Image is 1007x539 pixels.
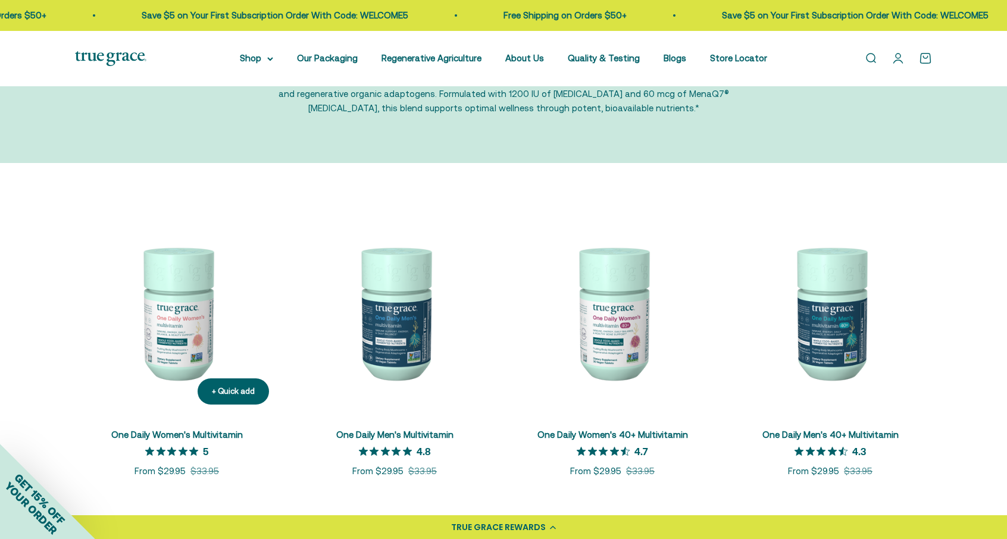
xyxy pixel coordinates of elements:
[190,464,219,478] compare-at-price: $33.95
[762,430,899,440] a: One Daily Men's 40+ Multivitamin
[135,464,186,478] sale-price: From $29.95
[537,430,688,440] a: One Daily Women's 40+ Multivitamin
[451,521,546,534] div: TRUE GRACE REWARDS
[111,430,243,440] a: One Daily Women's Multivitamin
[511,211,714,414] img: Daily Multivitamin for Immune Support, Energy, Daily Balance, and Healthy Bone Support* Vitamin A...
[568,53,640,63] a: Quality & Testing
[12,471,67,527] span: GET 15% OFF
[145,443,203,460] span: 5 out 5 stars rating in total 4 reviews
[504,10,627,20] a: Free Shipping on Orders $50+
[852,445,866,457] p: 4.3
[198,378,269,405] button: + Quick add
[570,464,621,478] sale-price: From $29.95
[271,73,736,115] p: Experience a whole-food based multivitamin packed with fermented minerals, organic fruiting body ...
[634,445,648,457] p: 4.7
[728,211,932,414] img: One Daily Men's 40+ Multivitamin
[352,464,404,478] sale-price: From $29.95
[2,480,60,537] span: YOUR ORDER
[297,53,358,63] a: Our Packaging
[788,464,839,478] sale-price: From $29.95
[722,8,989,23] p: Save $5 on Your First Subscription Order With Code: WELCOME5
[795,443,852,460] span: 4.3 out 5 stars rating in total 3 reviews
[408,464,437,478] compare-at-price: $33.95
[626,464,655,478] compare-at-price: $33.95
[844,464,872,478] compare-at-price: $33.95
[505,53,544,63] a: About Us
[336,430,454,440] a: One Daily Men's Multivitamin
[75,211,279,414] img: We select ingredients that play a concrete role in true health, and we include them at effective ...
[710,53,767,63] a: Store Locator
[212,386,255,398] div: + Quick add
[203,445,208,457] p: 5
[293,211,496,414] img: One Daily Men's Multivitamin
[417,445,431,457] p: 4.8
[577,443,634,460] span: 4.7 out 5 stars rating in total 21 reviews
[142,8,408,23] p: Save $5 on Your First Subscription Order With Code: WELCOME5
[240,51,273,65] summary: Shop
[381,53,481,63] a: Regenerative Agriculture
[664,53,686,63] a: Blogs
[359,443,417,460] span: 4.8 out 5 stars rating in total 4 reviews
